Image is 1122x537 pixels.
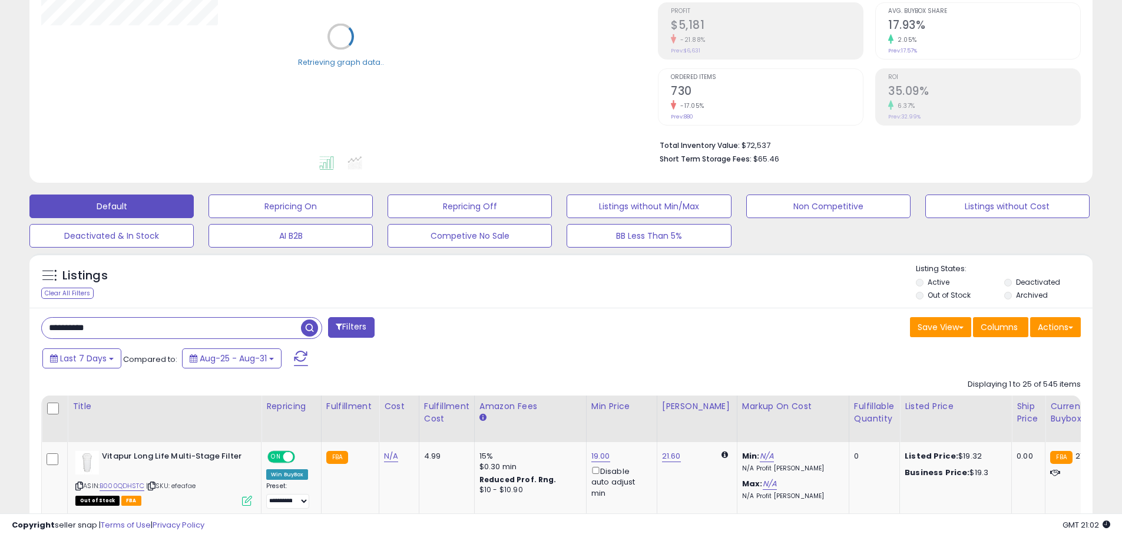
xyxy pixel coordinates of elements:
[1075,450,1090,462] span: 21.6
[41,288,94,299] div: Clear All Filters
[854,400,895,425] div: Fulfillable Quantity
[928,290,971,300] label: Out of Stock
[671,84,863,100] h2: 730
[888,113,921,120] small: Prev: 32.99%
[888,84,1080,100] h2: 35.09%
[973,317,1028,337] button: Columns
[742,400,844,413] div: Markup on Cost
[29,195,194,218] button: Default
[123,354,177,365] span: Compared to:
[910,317,971,337] button: Save View
[479,451,577,462] div: 15%
[1017,451,1036,462] div: 0.00
[29,224,194,248] button: Deactivated & In Stock
[888,47,917,54] small: Prev: 17.57%
[888,18,1080,34] h2: 17.93%
[100,481,144,491] a: B000QDHSTC
[671,47,700,54] small: Prev: $6,631
[888,74,1080,81] span: ROI
[388,224,552,248] button: Competive No Sale
[200,352,267,364] span: Aug-25 - Aug-31
[671,18,863,34] h2: $5,181
[424,451,465,462] div: 4.99
[293,452,312,462] span: OFF
[671,8,863,15] span: Profit
[1050,400,1111,425] div: Current Buybox Price
[671,113,693,120] small: Prev: 880
[981,321,1018,333] span: Columns
[763,478,777,490] a: N/A
[1063,519,1110,531] span: 2025-09-8 21:02 GMT
[153,519,204,531] a: Privacy Policy
[905,451,1002,462] div: $19.32
[60,352,107,364] span: Last 7 Days
[753,153,779,164] span: $65.46
[269,452,283,462] span: ON
[888,8,1080,15] span: Avg. Buybox Share
[479,413,486,423] small: Amazon Fees.
[42,348,121,368] button: Last 7 Days
[742,464,840,473] p: N/A Profit [PERSON_NAME]
[567,224,731,248] button: BB Less Than 5%
[479,485,577,495] div: $10 - $10.90
[102,451,245,465] b: Vitapur Long Life Multi-Stage Filter
[660,154,752,164] b: Short Term Storage Fees:
[746,195,911,218] button: Non Competitive
[1050,451,1072,464] small: FBA
[62,268,108,284] h5: Listings
[75,451,99,475] img: 31+CwEr0edL._SL40_.jpg
[266,400,316,413] div: Repricing
[75,451,252,505] div: ASIN:
[893,101,915,110] small: 6.37%
[591,464,648,499] div: Disable auto adjust min
[384,400,414,413] div: Cost
[479,462,577,472] div: $0.30 min
[854,451,891,462] div: 0
[101,519,151,531] a: Terms of Use
[72,400,256,413] div: Title
[905,450,958,462] b: Listed Price:
[591,400,652,413] div: Min Price
[146,481,196,490] span: | SKU: efeafae
[905,467,969,478] b: Business Price:
[182,348,282,368] button: Aug-25 - Aug-31
[662,400,732,413] div: [PERSON_NAME]
[266,482,312,509] div: Preset:
[742,478,763,489] b: Max:
[676,101,704,110] small: -17.05%
[591,450,610,462] a: 19.00
[298,57,384,67] div: Retrieving graph data..
[479,475,557,485] b: Reduced Prof. Rng.
[479,400,581,413] div: Amazon Fees
[208,195,373,218] button: Repricing On
[12,520,204,531] div: seller snap | |
[75,496,120,506] span: All listings that are currently out of stock and unavailable for purchase on Amazon
[424,400,469,425] div: Fulfillment Cost
[328,317,374,338] button: Filters
[662,450,681,462] a: 21.60
[266,469,308,480] div: Win BuyBox
[660,137,1072,151] li: $72,537
[916,263,1093,275] p: Listing States:
[326,400,374,413] div: Fulfillment
[676,35,706,44] small: -21.88%
[893,35,917,44] small: 2.05%
[208,224,373,248] button: AI B2B
[737,396,849,442] th: The percentage added to the cost of goods (COGS) that forms the calculator for Min & Max prices.
[925,195,1090,218] button: Listings without Cost
[384,450,398,462] a: N/A
[1016,277,1060,287] label: Deactivated
[968,379,1081,390] div: Displaying 1 to 25 of 545 items
[742,492,840,500] p: N/A Profit [PERSON_NAME]
[671,74,863,81] span: Ordered Items
[742,450,760,462] b: Min:
[121,496,141,506] span: FBA
[928,277,949,287] label: Active
[12,519,55,531] strong: Copyright
[905,467,1002,478] div: $19.3
[660,140,740,150] b: Total Inventory Value:
[1030,317,1081,337] button: Actions
[1016,290,1048,300] label: Archived
[1017,400,1040,425] div: Ship Price
[326,451,348,464] small: FBA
